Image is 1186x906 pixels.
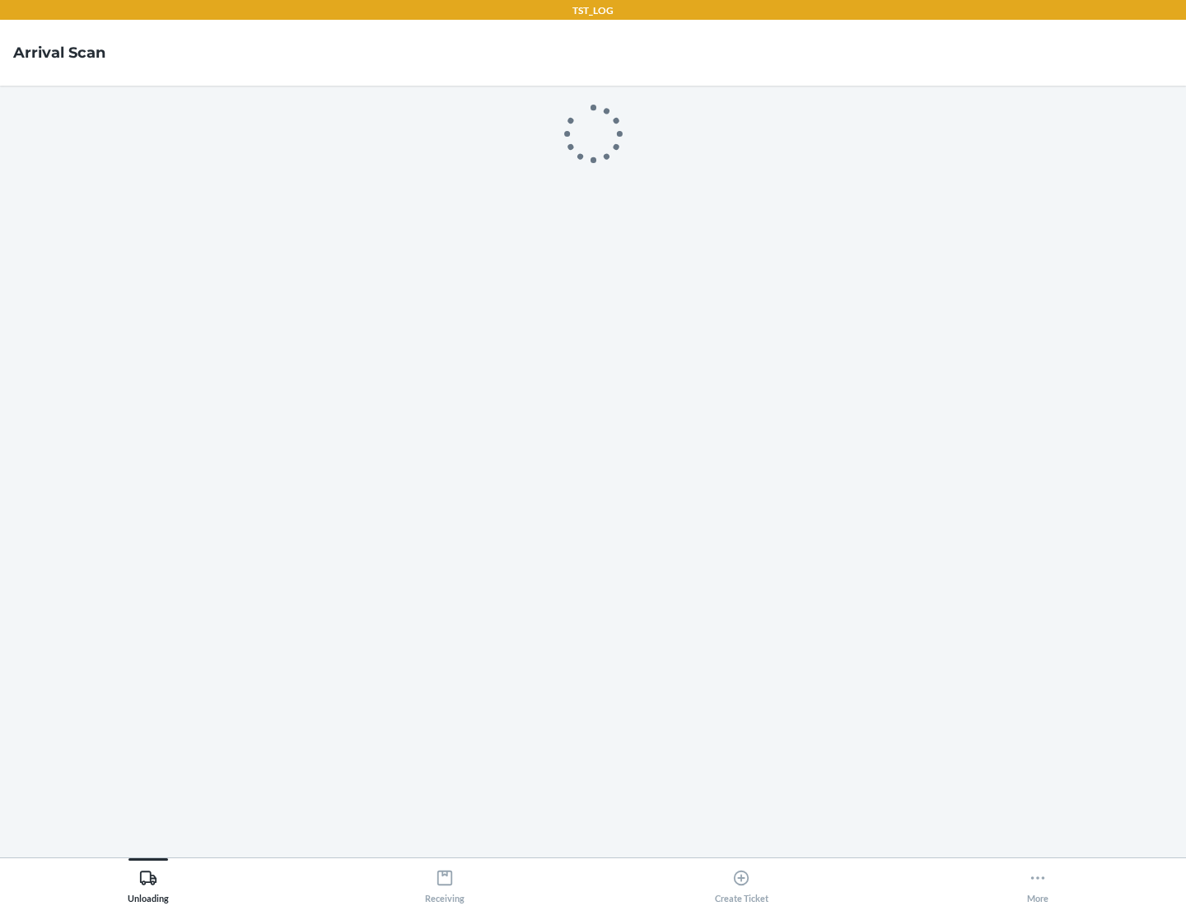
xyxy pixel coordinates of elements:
[128,862,169,904] div: Unloading
[1027,862,1048,904] div: More
[593,858,889,904] button: Create Ticket
[715,862,768,904] div: Create Ticket
[889,858,1186,904] button: More
[13,42,105,63] h4: Arrival Scan
[425,862,465,904] div: Receiving
[572,3,614,18] p: TST_LOG
[296,858,593,904] button: Receiving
